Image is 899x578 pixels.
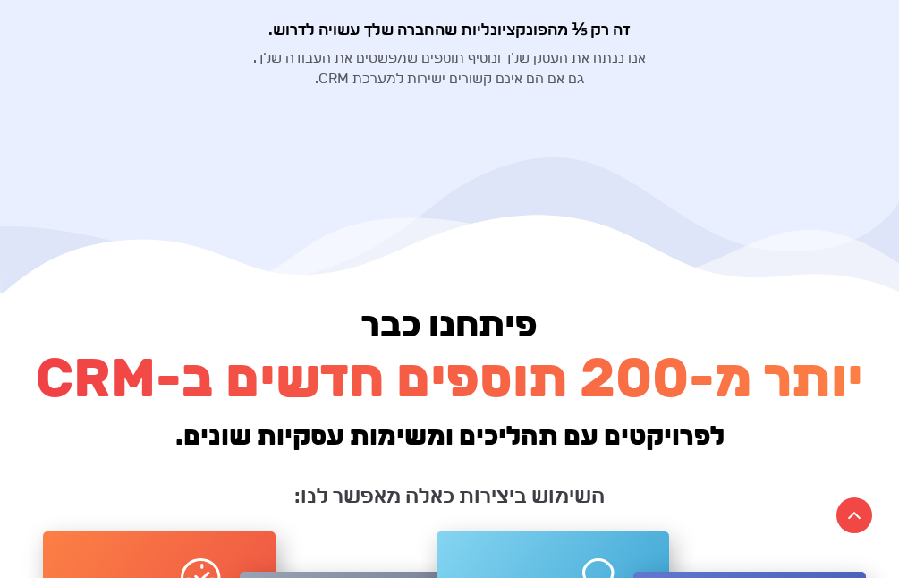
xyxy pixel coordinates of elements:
h3: לפרויקטים עם תהליכים ומשימות עסקיות שונים. [34,420,866,452]
h4: זה רק ⅕ מהפונקציונליות שהחברה שלך עשויה לדרוש. [34,21,866,40]
h4: השימוש ביצירות כאלה מאפשר לנו: [34,483,866,509]
h2: פיתחנו כבר [34,303,866,411]
p: אנו ננתח את העסק שלך ונוסיף תוספים שמפשטים את העבודה שלך. גם אם הם אינם קשורים ישירות למערכת CRM. [34,48,866,89]
span: יותר מ-200 תוספים חדשים ב-CRM [34,346,866,411]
